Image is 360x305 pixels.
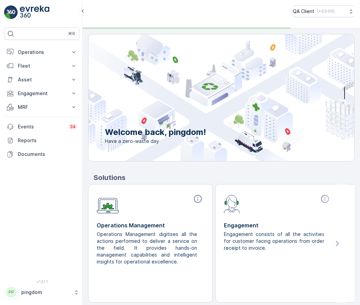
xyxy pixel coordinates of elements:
img: module-icon [224,194,240,213]
p: ( +03:00 ) [317,9,335,14]
p: Solutions [94,172,355,183]
p: Documents [18,151,77,158]
p: MRF [18,104,66,111]
span: Have a zero-waste day [105,138,206,145]
button: Fleet [4,59,80,73]
p: Fleet [18,63,66,69]
p: Engagement consists of all the activities for customer facing operations from order receipt to in... [224,231,326,251]
p: Operations Management digitises all the actions performed to deliver a service on the field. It p... [97,231,199,265]
p: Events [18,123,64,130]
p: Welcome back, pingdom! [105,127,206,138]
a: Events34 [4,120,80,134]
img: logo_light-DOdMpM7g.png [20,5,49,19]
p: ⌘B [68,31,75,36]
p: Operations [18,49,66,56]
p: pingdom [21,289,70,296]
p: QA Client [293,8,314,15]
button: Engagement [4,87,80,100]
p: 34 [70,124,76,129]
p: Asset [18,76,66,83]
button: QA Client(+03:00) [293,5,355,17]
p: Engagement [224,221,331,229]
img: city illustration [58,34,354,161]
img: logo [4,5,18,19]
button: MRF [4,100,80,114]
p: Reports [18,137,77,144]
button: Operations [4,45,80,59]
a: Documents [4,147,80,161]
p: Operations Management [97,221,204,229]
p: Engagement [18,90,66,97]
img: module-icon [97,194,119,214]
button: Asset [4,73,80,87]
div: PP [6,287,17,298]
a: Reports [4,134,80,147]
span: v 1.51.1 [4,280,80,284]
button: PPpingdom [4,285,80,300]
